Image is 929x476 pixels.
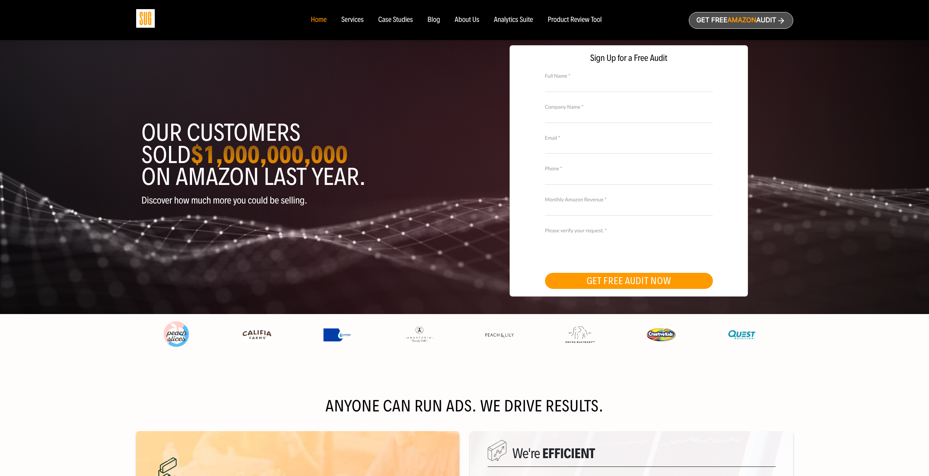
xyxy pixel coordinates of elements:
[727,327,756,343] img: Quest Nutriton
[545,203,713,216] input: Monthly Amazon Revenue *
[341,16,364,24] a: Services
[323,328,353,341] img: Express Water
[142,122,459,188] h1: Our customers sold on Amazon last year.
[488,446,776,467] h5: We're
[162,320,191,349] img: Peach Slices
[545,227,713,235] label: Please verify your request. *
[545,79,713,92] input: Full Name *
[517,53,740,63] span: Sign Up for a Free Audit
[378,16,413,24] a: Case Studies
[545,72,713,80] label: Full Name *
[136,9,155,28] img: Sug
[545,141,713,154] input: Email *
[646,328,676,341] img: Creative Kids
[545,110,713,123] input: Company Name *
[545,233,656,262] iframe: reCAPTCHA
[488,440,507,461] img: We are Smart
[565,326,595,343] img: Drunk Elephant
[404,326,433,343] img: Anastasia Beverly Hills
[545,134,713,142] label: Email *
[494,16,533,24] a: Analytics Suite
[427,16,440,24] a: Blog
[242,327,272,343] img: Califia Farms
[545,273,713,289] button: GET FREE AUDIT NOW
[142,195,459,206] p: Discover how much more you could be selling.
[727,16,756,24] span: Amazon
[455,16,480,24] a: About Us
[689,12,793,29] a: Get freeAmazonAudit
[545,196,713,204] label: Monthly Amazon Revenue *
[191,140,348,170] strong: $1,000,000,000
[548,16,602,24] a: Product Review Tool
[545,103,713,111] label: Company Name *
[485,333,514,338] img: Peach & Lily
[545,165,713,173] label: Phone *
[542,445,595,462] span: Efficient
[545,172,713,185] input: Contact Number *
[136,399,793,414] h2: Anyone can run ads. We drive results.
[311,16,326,24] a: Home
